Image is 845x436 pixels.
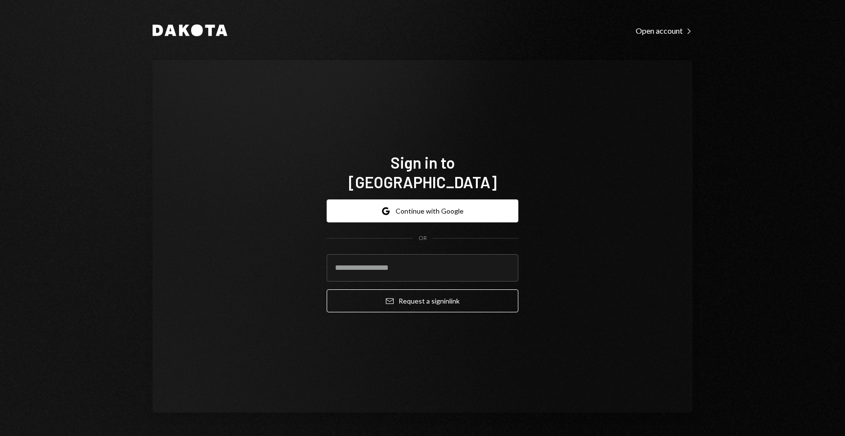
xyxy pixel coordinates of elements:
h1: Sign in to [GEOGRAPHIC_DATA] [327,153,518,192]
button: Request a signinlink [327,289,518,312]
a: Open account [636,25,692,36]
div: Open account [636,26,692,36]
button: Continue with Google [327,199,518,222]
div: OR [419,234,427,242]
